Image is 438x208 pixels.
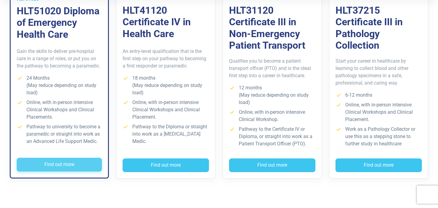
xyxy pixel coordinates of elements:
button: Find out more [229,158,315,172]
li: Pathway to the Diploma or straight into work as a [MEDICAL_DATA] Medic. [123,123,209,145]
li: Online, with in-person intensive Clinical Workshops and Clinical Placements. [17,99,102,121]
p: Qualifies you to become a patient transport officer (PTO) and is the ideal first step into a care... [229,57,315,79]
li: 24 Months (May reduce depending on study load) [17,75,102,96]
li: Pathway to university to become a paramedic or straight into work as an Advanced Life Support Medic. [17,123,102,145]
h3: HLT31120 Certificate III in Non-Emergency Patient Transport [229,5,315,51]
h3: HLT37215 Certificate III in Pathology Collection [335,5,422,51]
li: 18 months (May reduce depending on study load) [123,75,209,96]
li: Online, with in-person intensive Clinical Workshops and Clinical Placement. [123,99,209,121]
h3: HLT51020 Diploma of Emergency Health Care [17,5,102,40]
button: Find out more [17,158,102,172]
p: Gain the skills to deliver pre-hospital care in a range of roles, or put you on the pathway to be... [17,48,102,70]
li: Online, with in-person intensive Clinical Workshops and Clinical Placement. [335,101,422,123]
button: Find out more [123,158,209,172]
li: Online, with in-person intensive Clinical Workshop. [229,109,315,123]
button: Find out more [335,158,422,172]
li: Work as a Pathology Collector or use this as a stepping stone to further study in healthcare [335,126,422,147]
li: 6-12 months [335,92,422,99]
h3: HLT41120 Certificate IV in Health Care [123,5,209,40]
p: An entry-level qualification that is the first step on your pathway to becoming a first responder... [123,48,209,70]
li: Pathway to the Certificate IV or Diploma, or straight into work as a Patient Transport Officer (P... [229,126,315,147]
p: Start your career in healthcare by learning to collect blood and other pathology specimens in a s... [335,57,422,87]
li: 12 months (May reduce depending on study load) [229,84,315,106]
